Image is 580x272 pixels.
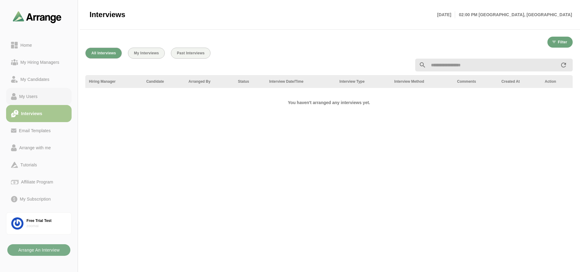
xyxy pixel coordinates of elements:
[177,51,205,55] span: Past Interviews
[189,79,231,84] div: Arranged By
[547,37,573,48] button: Filter
[238,79,262,84] div: Status
[146,79,181,84] div: Candidate
[6,173,72,190] a: Affiliate Program
[17,144,53,151] div: Arrange with me
[19,178,55,186] div: Affiliate Program
[6,88,72,105] a: My Users
[18,42,34,49] div: Home
[394,79,450,84] div: Interview Method
[501,79,537,84] div: Created At
[134,51,159,55] span: My Interviews
[85,48,122,59] button: All Interviews
[6,105,72,122] a: Interviews
[27,218,66,223] div: Free Trial Test
[7,244,70,256] button: Arrange An Interview
[19,110,45,117] div: Interviews
[90,10,125,19] span: Interviews
[6,190,72,208] a: My Subscription
[6,37,72,54] a: Home
[89,79,139,84] div: Hiring Manager
[16,127,53,134] div: Email Templates
[128,48,165,59] button: My Interviews
[6,156,72,173] a: Tutorials
[339,79,387,84] div: Interview Type
[455,11,572,18] p: 02:00 PM [GEOGRAPHIC_DATA], [GEOGRAPHIC_DATA]
[6,122,72,139] a: Email Templates
[557,40,567,44] span: Filter
[6,212,72,234] a: Free Trial Testzoomai
[6,71,72,88] a: My Candidates
[18,59,62,66] div: My Hiring Managers
[457,79,494,84] div: Comments
[437,11,455,18] p: [DATE]
[17,93,40,100] div: My Users
[18,161,39,169] div: Tutorials
[560,61,567,69] i: appended action
[18,244,60,256] b: Arrange An Interview
[269,79,332,84] div: Interview Date/Time
[211,99,447,106] h2: You haven't arranged any interviews yet.
[27,223,66,229] div: zoomai
[6,54,72,71] a: My Hiring Managers
[171,48,210,59] button: Past Interviews
[6,139,72,156] a: Arrange with me
[91,51,116,55] span: All Interviews
[13,11,62,23] img: arrangeai-name-small-logo.4d2b8aee.svg
[545,79,569,84] div: Action
[18,76,52,83] div: My Candidates
[17,195,53,203] div: My Subscription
